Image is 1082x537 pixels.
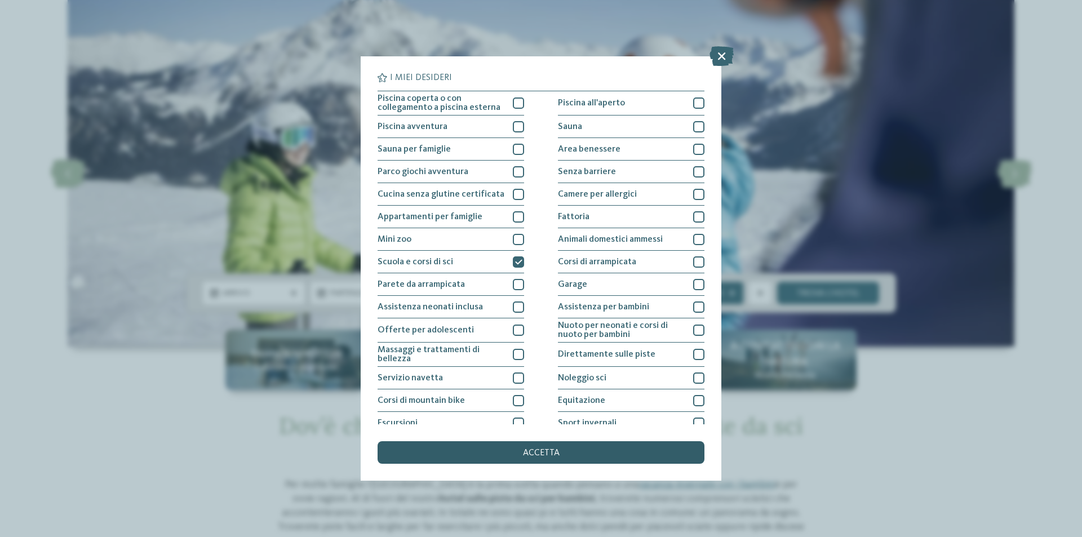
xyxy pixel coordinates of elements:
span: Sauna per famiglie [378,145,451,154]
span: Massaggi e trattamenti di bellezza [378,345,504,363]
span: Noleggio sci [558,374,606,383]
span: Appartamenti per famiglie [378,212,482,221]
span: Escursioni [378,419,418,428]
span: Animali domestici ammessi [558,235,663,244]
span: Servizio navetta [378,374,443,383]
span: Assistenza per bambini [558,303,649,312]
span: Corsi di arrampicata [558,258,636,267]
span: Parco giochi avventura [378,167,468,176]
span: Cucina senza glutine certificata [378,190,504,199]
span: Equitazione [558,396,605,405]
span: Corsi di mountain bike [378,396,465,405]
span: Mini zoo [378,235,411,244]
span: Assistenza neonati inclusa [378,303,483,312]
span: Fattoria [558,212,589,221]
span: Piscina all'aperto [558,99,625,108]
span: Senza barriere [558,167,616,176]
span: Sport invernali [558,419,617,428]
span: Offerte per adolescenti [378,326,474,335]
span: accetta [523,449,560,458]
span: Scuola e corsi di sci [378,258,453,267]
span: Piscina coperta o con collegamento a piscina esterna [378,94,504,112]
span: Direttamente sulle piste [558,350,655,359]
span: Camere per allergici [558,190,637,199]
span: Parete da arrampicata [378,280,465,289]
span: Garage [558,280,587,289]
span: I miei desideri [390,73,452,82]
span: Area benessere [558,145,620,154]
span: Nuoto per neonati e corsi di nuoto per bambini [558,321,685,339]
span: Piscina avventura [378,122,447,131]
span: Sauna [558,122,582,131]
